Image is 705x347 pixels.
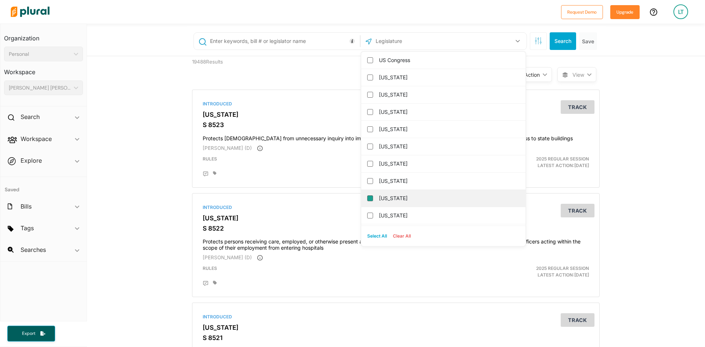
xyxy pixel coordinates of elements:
[561,100,594,114] button: Track
[379,89,518,100] label: [US_STATE]
[21,202,32,210] h2: Bills
[561,8,603,16] a: Request Demo
[462,265,595,278] div: Latest Action: [DATE]
[579,32,597,50] button: Save
[375,34,453,48] input: Legislature
[379,55,518,66] label: US Congress
[379,106,518,118] label: [US_STATE]
[209,34,358,48] input: Enter keywords, bill # or legislator name
[536,265,589,271] span: 2025 Regular Session
[462,156,595,169] div: Latest Action: [DATE]
[535,37,542,43] span: Search Filters
[7,326,55,341] button: Export
[213,281,217,285] div: Add tags
[203,132,589,142] h4: Protects [DEMOGRAPHIC_DATA] from unnecessary inquiry into immigration status and restricting fede...
[187,56,291,84] div: 19488 Results
[213,171,217,176] div: Add tags
[4,61,83,77] h3: Workspace
[203,101,589,107] div: Introduced
[673,4,688,19] div: LT
[364,231,390,242] button: Select All
[4,28,83,44] h3: Organization
[561,313,594,327] button: Track
[9,84,71,92] div: [PERSON_NAME] [PERSON_NAME]
[203,121,589,129] h3: S 8523
[203,225,589,232] h3: S 8522
[379,158,518,169] label: [US_STATE]
[536,156,589,162] span: 2025 Regular Session
[21,113,40,121] h2: Search
[203,156,217,162] span: Rules
[379,72,518,83] label: [US_STATE]
[203,314,589,320] div: Introduced
[21,135,52,143] h2: Workspace
[203,281,209,286] div: Add Position Statement
[390,231,414,242] button: Clear All
[379,210,518,221] label: [US_STATE]
[203,235,589,251] h4: Protects persons receiving care, employed, or otherwise present at a hospital from immigration ar...
[203,254,252,260] span: [PERSON_NAME] (D)
[668,1,694,22] a: LT
[572,71,584,79] span: View
[203,204,589,211] div: Introduced
[550,32,576,50] button: Search
[203,145,252,151] span: [PERSON_NAME] (D)
[0,177,87,195] h4: Saved
[610,8,640,16] a: Upgrade
[379,193,518,204] label: [US_STATE]
[379,176,518,187] label: [US_STATE]
[349,38,355,44] div: Tooltip anchor
[561,5,603,19] button: Request Demo
[203,111,589,118] h3: [US_STATE]
[203,265,217,271] span: Rules
[379,141,518,152] label: [US_STATE]
[203,214,589,222] h3: [US_STATE]
[203,334,589,341] h3: S 8521
[9,50,71,58] div: Personal
[203,171,209,177] div: Add Position Statement
[379,124,518,135] label: [US_STATE]
[17,330,40,337] span: Export
[203,324,589,331] h3: [US_STATE]
[561,204,594,217] button: Track
[610,5,640,19] button: Upgrade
